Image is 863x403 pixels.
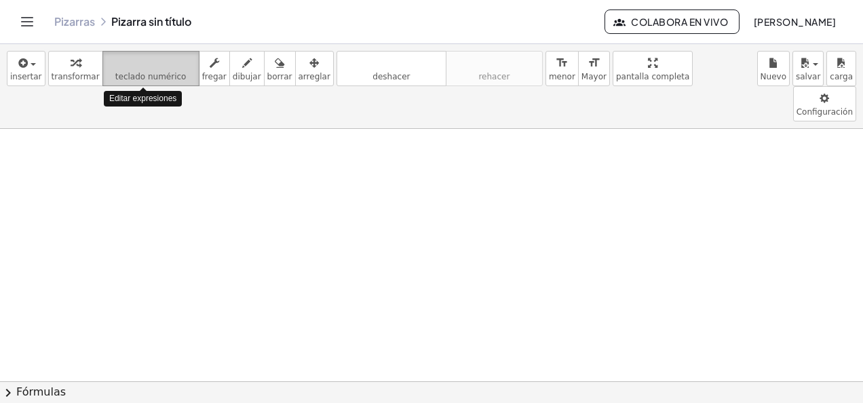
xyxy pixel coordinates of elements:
button: deshacerdeshacer [337,51,446,86]
button: pantalla completa [613,51,693,86]
span: dibujar [233,72,261,81]
button: insertar [7,51,45,86]
span: Mayor [581,72,607,81]
button: dibujar [229,51,265,86]
i: format_size [588,55,600,71]
button: [PERSON_NAME] [742,9,847,34]
button: rehacerrehacer [446,51,543,86]
i: teclado [106,55,196,71]
button: tecladoteclado numérico [102,51,199,86]
i: deshacer [340,55,443,71]
button: Colabora en vivo [605,9,740,34]
button: carga [826,51,856,86]
span: Configuración [797,107,853,117]
span: borrar [267,72,292,81]
button: salvar [792,51,824,86]
span: pantalla completa [616,72,690,81]
i: rehacer [449,55,539,71]
button: format_sizeMayor [578,51,610,86]
button: transformar [48,51,103,86]
button: format_sizemenor [545,51,579,86]
span: menor [549,72,575,81]
span: Nuevo [761,72,786,81]
span: carga [830,72,853,81]
span: teclado numérico [115,72,187,81]
font: Colabora en vivo [631,16,728,28]
font: [PERSON_NAME] [753,16,836,28]
button: Alternar navegación [16,11,38,33]
button: Configuración [793,86,856,121]
i: format_size [556,55,569,71]
span: transformar [52,72,100,81]
button: Nuevo [757,51,790,86]
button: fregar [199,51,230,86]
span: salvar [796,72,820,81]
button: borrar [264,51,296,86]
span: fregar [202,72,227,81]
font: Fórmulas [16,385,66,400]
span: deshacer [372,72,410,81]
span: rehacer [478,72,510,81]
button: arreglar [295,51,334,86]
a: Pizarras [54,15,95,28]
span: insertar [10,72,42,81]
div: Editar expresiones [104,91,182,107]
span: arreglar [299,72,330,81]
